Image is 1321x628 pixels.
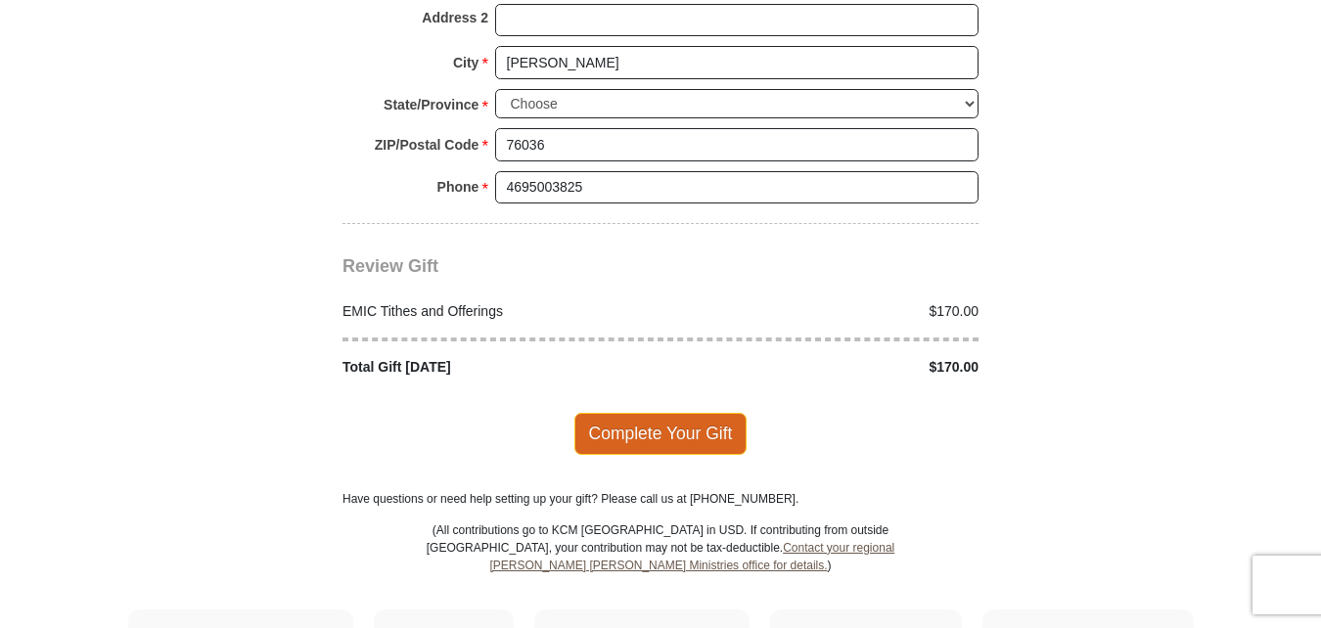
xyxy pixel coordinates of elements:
[333,301,661,322] div: EMIC Tithes and Offerings
[437,173,479,201] strong: Phone
[333,357,661,378] div: Total Gift [DATE]
[342,256,438,276] span: Review Gift
[426,521,895,609] p: (All contributions go to KCM [GEOGRAPHIC_DATA] in USD. If contributing from outside [GEOGRAPHIC_D...
[375,131,479,158] strong: ZIP/Postal Code
[574,413,748,454] span: Complete Your Gift
[453,49,478,76] strong: City
[660,357,989,378] div: $170.00
[660,301,989,322] div: $170.00
[342,490,979,508] p: Have questions or need help setting up your gift? Please call us at [PHONE_NUMBER].
[422,4,488,31] strong: Address 2
[384,91,478,118] strong: State/Province
[489,541,894,572] a: Contact your regional [PERSON_NAME] [PERSON_NAME] Ministries office for details.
